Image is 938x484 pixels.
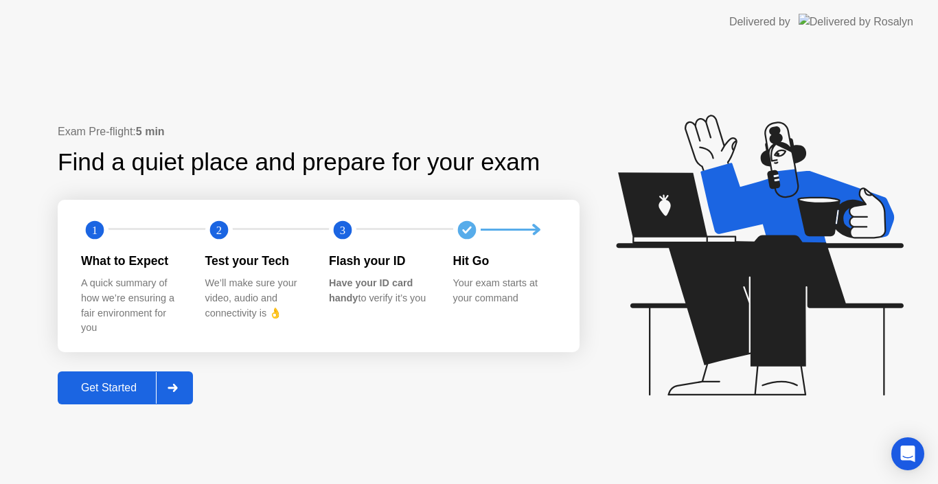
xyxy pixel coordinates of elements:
div: Find a quiet place and prepare for your exam [58,144,542,181]
div: A quick summary of how we’re ensuring a fair environment for you [81,276,183,335]
text: 1 [92,224,98,237]
b: Have your ID card handy [329,277,413,303]
img: Delivered by Rosalyn [799,14,913,30]
text: 3 [340,224,345,237]
div: Open Intercom Messenger [891,437,924,470]
div: What to Expect [81,252,183,270]
text: 2 [216,224,221,237]
div: Flash your ID [329,252,431,270]
div: We’ll make sure your video, audio and connectivity is 👌 [205,276,308,321]
div: Exam Pre-flight: [58,124,580,140]
b: 5 min [136,126,165,137]
div: Get Started [62,382,156,394]
div: Test your Tech [205,252,308,270]
button: Get Started [58,371,193,404]
div: Hit Go [453,252,556,270]
div: Delivered by [729,14,790,30]
div: Your exam starts at your command [453,276,556,306]
div: to verify it’s you [329,276,431,306]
